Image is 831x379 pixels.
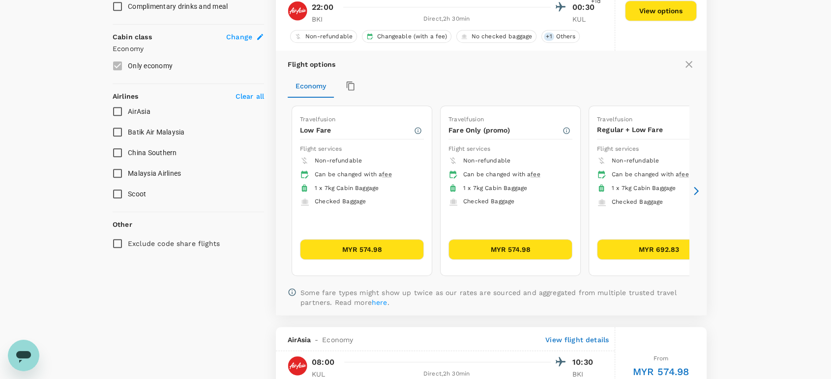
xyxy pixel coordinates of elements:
span: AirAsia [128,108,150,115]
strong: Airlines [113,92,138,100]
span: Non-refundable [315,157,362,164]
span: Checked Baggage [463,198,514,205]
button: MYR 574.98 [448,239,572,260]
button: MYR 692.83 [597,239,721,260]
span: Checked Baggage [612,198,663,205]
button: View options [625,0,697,21]
span: fee [382,171,391,178]
p: Flight options [288,59,335,69]
span: 1 x 7kg Cabin Baggage [463,185,527,191]
span: China Southern [128,149,177,157]
p: KUL [312,369,336,379]
div: Can be changed with a [612,170,713,180]
span: 1 x 7kg Cabin Baggage [315,185,379,191]
a: here [372,298,387,306]
span: AirAsia [288,335,311,345]
span: Others [552,32,580,41]
div: Can be changed with a [315,170,416,180]
span: fee [679,171,688,178]
div: Changeable (with a fee) [362,30,451,43]
p: Fare Only (promo) [448,125,562,135]
iframe: Button to launch messaging window [8,340,39,371]
p: 10:30 [572,356,597,368]
p: 08:00 [312,356,334,368]
span: Flight services [448,145,490,152]
div: No checked baggage [456,30,537,43]
p: KUL [572,14,597,24]
p: Some fare types might show up twice as our rates are sourced and aggregated from multiple trusted... [300,288,695,307]
span: Economy [322,335,353,345]
span: Flight services [597,145,639,152]
p: Low Fare [300,125,414,135]
p: Economy [113,44,264,54]
span: Travelfusion [300,116,335,123]
p: Exclude code share flights [128,239,220,248]
span: Non-refundable [612,157,659,164]
span: + 1 [544,32,554,41]
span: Non-refundable [463,157,510,164]
span: Scoot [128,190,146,198]
p: Other [113,219,132,229]
p: 00:30 [572,1,597,13]
div: Direct , 2h 30min [342,369,551,379]
p: View flight details [545,335,609,345]
span: Travelfusion [597,116,632,123]
span: Non-refundable [301,32,356,41]
p: Clear all [236,91,264,101]
span: - [311,335,322,345]
button: Economy [288,74,334,98]
span: Batik Air Malaysia [128,128,185,136]
span: Only economy [128,62,173,70]
span: Travelfusion [448,116,484,123]
strong: Cabin class [113,33,152,41]
div: +1Others [541,30,580,43]
div: Can be changed with a [463,170,564,180]
span: Changeable (with a fee) [373,32,450,41]
span: Change [226,32,252,42]
span: fee [531,171,540,178]
span: Malaysia Airlines [128,169,181,177]
span: No checked baggage [468,32,536,41]
img: AK [288,356,307,376]
span: Flight services [300,145,342,152]
p: BKI [312,14,336,24]
span: From [653,355,669,362]
p: 22:00 [312,1,333,13]
div: Non-refundable [290,30,357,43]
span: Checked Baggage [315,198,366,205]
span: 1 x 7kg Cabin Baggage [612,185,676,191]
div: Direct , 2h 30min [342,14,551,24]
span: Complimentary drinks and meal [128,2,228,10]
button: MYR 574.98 [300,239,424,260]
p: BKI [572,369,597,379]
p: Regular + Low Fare [597,125,711,135]
img: AK [288,1,307,21]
